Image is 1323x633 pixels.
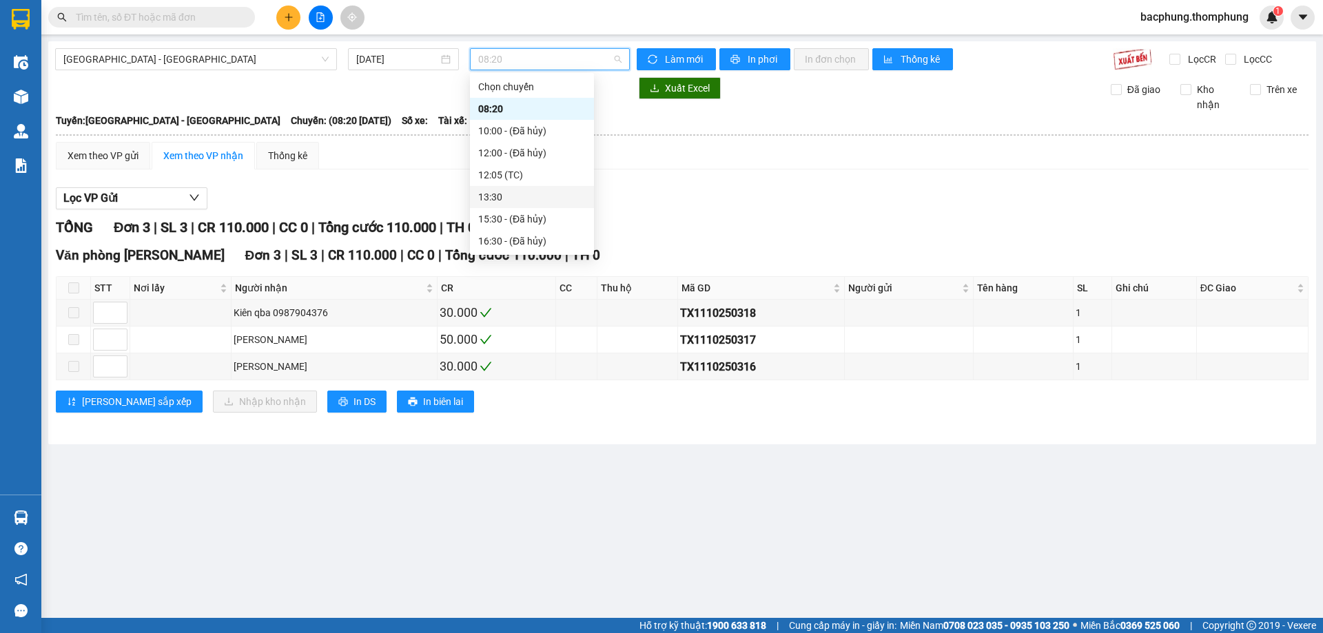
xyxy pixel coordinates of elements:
div: 13:30 [478,189,586,205]
th: Tên hàng [974,277,1074,300]
span: Chuyến: (08:20 [DATE]) [291,113,391,128]
button: caret-down [1291,6,1315,30]
span: | [321,247,325,263]
div: 12:00 - (Đã hủy) [478,145,586,160]
td: TX1110250316 [678,353,845,380]
button: aim [340,6,365,30]
strong: 0708 023 035 - 0935 103 250 [943,620,1069,631]
b: Tuyến: [GEOGRAPHIC_DATA] - [GEOGRAPHIC_DATA] [56,115,280,126]
strong: 0369 525 060 [1120,620,1180,631]
div: [PERSON_NAME] [234,359,435,374]
th: Ghi chú [1112,277,1196,300]
span: 1 [1275,6,1280,16]
th: Thu hộ [597,277,677,300]
span: Làm mới [665,52,705,67]
span: CR 110.000 [198,219,269,236]
span: 08:20 [478,49,622,70]
div: 16:30 - (Đã hủy) [478,234,586,249]
span: In DS [353,394,376,409]
div: 30.000 [440,303,553,322]
button: Lọc VP Gửi [56,187,207,209]
span: Mã GD [681,280,831,295]
span: | [440,219,443,236]
img: warehouse-icon [14,55,28,70]
span: sync [648,54,659,65]
span: | [191,219,194,236]
span: bacphung.thomphung [1129,8,1260,25]
span: Cung cấp máy in - giấy in: [789,618,896,633]
span: | [565,247,568,263]
span: SL 3 [291,247,318,263]
img: icon-new-feature [1266,11,1278,23]
img: warehouse-icon [14,90,28,104]
span: Lọc VP Gửi [63,189,118,207]
span: check [480,307,492,319]
span: Số xe: [402,113,428,128]
div: Xem theo VP gửi [68,148,139,163]
span: printer [338,397,348,408]
button: downloadNhập kho nhận [213,391,317,413]
span: In biên lai [423,394,463,409]
button: printerIn DS [327,391,387,413]
span: SL 3 [161,219,187,236]
th: CR [438,277,556,300]
div: 1 [1076,359,1109,374]
span: Thống kê [901,52,942,67]
span: CC 0 [279,219,308,236]
span: Hỗ trợ kỹ thuật: [639,618,766,633]
span: caret-down [1297,11,1309,23]
img: warehouse-icon [14,124,28,138]
img: logo-vxr [12,9,30,30]
span: Lọc CR [1182,52,1218,67]
div: Chọn chuyến [470,76,594,98]
span: In phơi [748,52,779,67]
button: syncLàm mới [637,48,716,70]
span: check [480,333,492,346]
span: Người gửi [848,280,959,295]
button: sort-ascending[PERSON_NAME] sắp xếp [56,391,203,413]
div: 50.000 [440,330,553,349]
span: Miền Bắc [1080,618,1180,633]
span: plus [284,12,294,22]
th: SL [1074,277,1112,300]
td: TX1110250317 [678,326,845,353]
span: ⚪️ [1073,623,1077,628]
span: | [311,219,315,236]
button: plus [276,6,300,30]
div: TX1110250316 [680,358,843,375]
img: warehouse-icon [14,510,28,525]
div: 10:00 - (Đã hủy) [478,123,586,138]
span: Nơi lấy [134,280,217,295]
button: printerIn phơi [719,48,790,70]
span: down [189,192,200,203]
button: downloadXuất Excel [639,77,721,99]
span: | [438,247,442,263]
span: copyright [1247,621,1256,630]
span: TH 0 [572,247,600,263]
span: Tổng cước 110.000 [445,247,562,263]
div: [PERSON_NAME] [234,332,435,347]
span: Miền Nam [900,618,1069,633]
div: Kiên qba 0987904376 [234,305,435,320]
span: sort-ascending [67,397,76,408]
span: search [57,12,67,22]
span: | [1190,618,1192,633]
span: Người nhận [235,280,423,295]
th: CC [556,277,597,300]
span: bar-chart [883,54,895,65]
span: Xuất Excel [665,81,710,96]
span: download [650,83,659,94]
div: 1 [1076,305,1109,320]
span: Đơn 3 [245,247,282,263]
button: In đơn chọn [794,48,869,70]
span: file-add [316,12,325,22]
div: TX1110250317 [680,331,843,349]
div: 1 [1076,332,1109,347]
span: | [400,247,404,263]
sup: 1 [1273,6,1283,16]
span: | [154,219,157,236]
span: Đã giao [1122,82,1166,97]
span: | [285,247,288,263]
span: check [480,360,492,373]
span: message [14,604,28,617]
